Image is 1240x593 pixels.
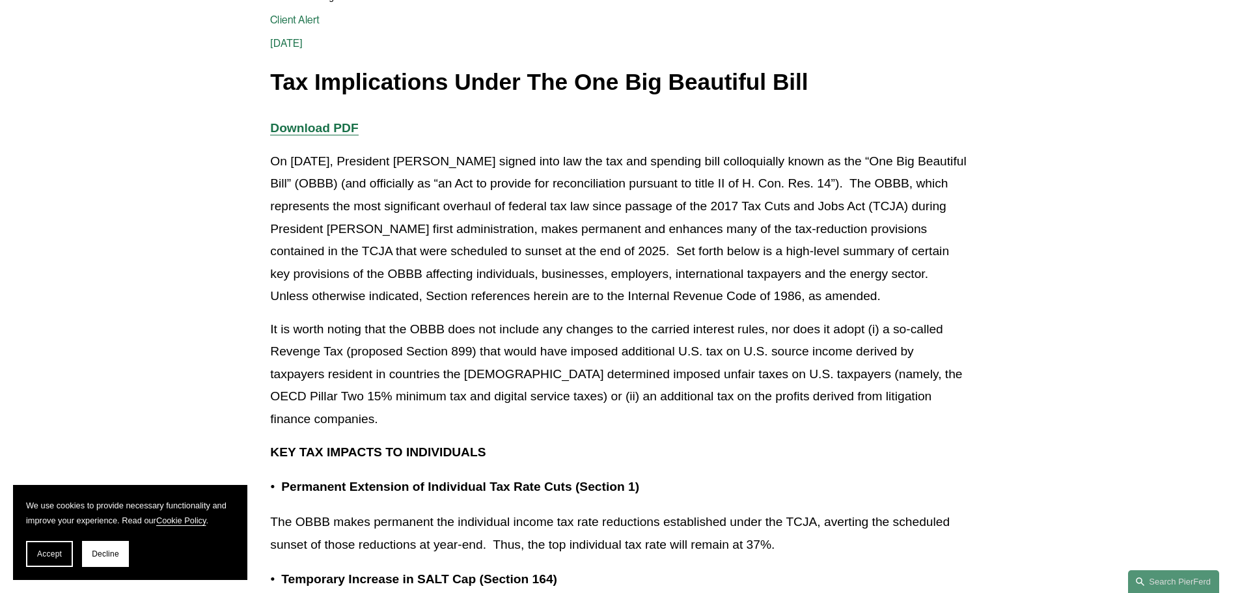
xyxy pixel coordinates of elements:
[270,445,486,459] strong: KEY TAX IMPACTS TO INDIVIDUALS
[26,541,73,567] button: Accept
[270,37,303,49] span: [DATE]
[270,511,969,556] p: The OBBB makes permanent the individual income tax rate reductions established under the TCJA, av...
[92,549,119,559] span: Decline
[270,70,969,95] h1: Tax Implications Under The One Big Beautiful Bill
[13,485,247,580] section: Cookie banner
[270,121,358,135] a: Download PDF
[281,572,557,586] strong: Temporary Increase in SALT Cap (Section 164)
[82,541,129,567] button: Decline
[270,150,969,308] p: On [DATE], President [PERSON_NAME] signed into law the tax and spending bill colloquially known a...
[37,549,62,559] span: Accept
[281,480,639,493] strong: Permanent Extension of Individual Tax Rate Cuts (Section 1)
[26,498,234,528] p: We use cookies to provide necessary functionality and improve your experience. Read our .
[270,318,969,431] p: It is worth noting that the OBBB does not include any changes to the carried interest rules, nor ...
[156,516,206,525] a: Cookie Policy
[270,14,320,26] a: Client Alert
[1128,570,1219,593] a: Search this site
